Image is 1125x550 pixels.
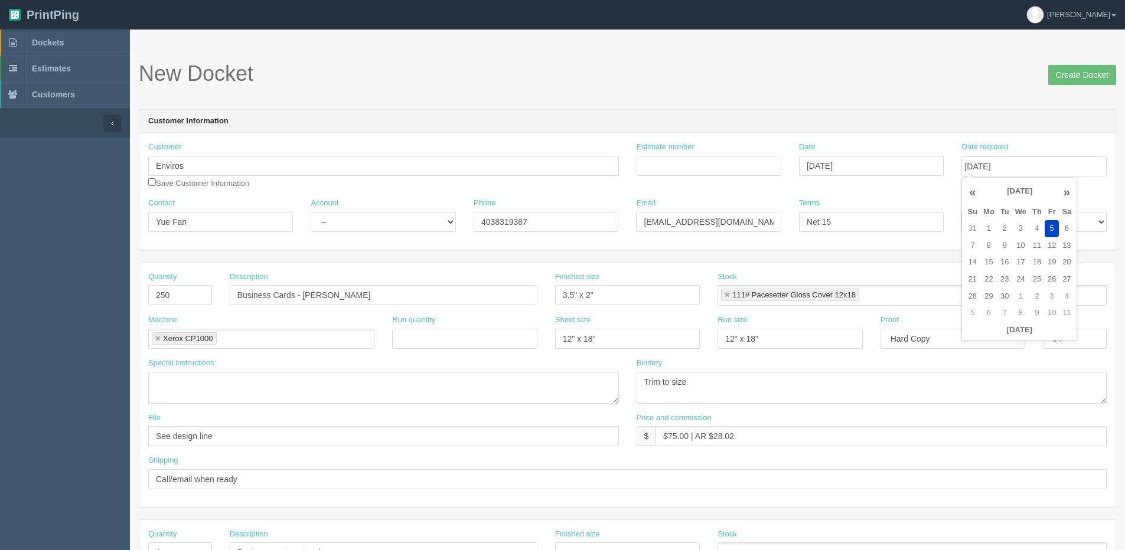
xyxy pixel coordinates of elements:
td: 1 [980,220,997,237]
input: Create Docket [1048,65,1116,85]
td: 26 [1045,271,1059,288]
td: 14 [964,254,980,271]
div: 111# Pacesetter Gloss Cover 12x18 [732,291,856,299]
label: Account [311,198,338,209]
input: Enter customer name [148,156,619,176]
span: Customers [32,90,75,99]
label: Sheet size [555,315,591,326]
label: Quantity [148,271,177,283]
td: 21 [964,271,980,288]
td: 28 [964,288,980,305]
label: Date required [961,142,1008,153]
td: 8 [1012,305,1029,322]
td: 23 [997,271,1012,288]
td: 3 [1045,288,1059,305]
td: 7 [964,237,980,254]
span: Estimates [32,64,71,73]
td: 15 [980,254,997,271]
td: 3 [1012,220,1029,237]
td: 10 [1045,305,1059,322]
td: 11 [1029,237,1045,254]
label: Finished size [555,529,600,540]
td: 4 [1059,288,1074,305]
td: 9 [997,237,1012,254]
div: Xerox CP1000 [163,335,213,342]
td: 18 [1029,254,1045,271]
td: 5 [964,305,980,322]
td: 10 [1012,237,1029,254]
h1: New Docket [139,62,1116,86]
td: 2 [1029,288,1045,305]
td: 19 [1045,254,1059,271]
td: 12 [1045,237,1059,254]
td: 17 [1012,254,1029,271]
textarea: Trim to size [637,372,1107,404]
span: Dockets [32,38,64,47]
td: 11 [1059,305,1074,322]
td: 6 [980,305,997,322]
img: logo-3e63b451c926e2ac314895c53de4908e5d424f24456219fb08d385ab2e579770.png [9,9,21,21]
label: Special instructions [148,358,214,369]
label: Bindery [637,358,663,369]
th: Fr [1045,204,1059,221]
td: 29 [980,288,997,305]
div: $ [637,426,656,446]
img: avatar_default-7531ab5dedf162e01f1e0bb0964e6a185e93c5c22dfe317fb01d7f8cd2b1632c.jpg [1027,6,1044,23]
label: Run quantity [392,315,435,326]
label: Stock [718,529,737,540]
th: Sa [1059,204,1074,221]
label: Quantity [148,529,177,540]
th: We [1012,204,1029,221]
label: Description [230,529,268,540]
label: Price and commission [637,413,712,424]
label: Email [636,198,656,209]
th: [DATE] [964,322,1074,339]
td: 31 [964,220,980,237]
th: Tu [997,204,1012,221]
td: 4 [1029,220,1045,237]
th: » [1059,180,1074,204]
label: File [148,413,161,424]
th: Mo [980,204,997,221]
label: Run size [718,315,748,326]
td: 5 [1045,220,1059,237]
label: Date [799,142,815,153]
label: Terms [799,198,820,209]
label: Machine [148,315,177,326]
label: Estimate number [637,142,694,153]
td: 2 [997,220,1012,237]
label: Contact [148,198,175,209]
th: « [964,180,980,204]
label: Proof [881,315,899,326]
label: Phone [474,198,496,209]
td: 20 [1059,254,1074,271]
td: 8 [980,237,997,254]
label: Stock [718,271,737,283]
th: [DATE] [980,180,1059,204]
td: 30 [997,288,1012,305]
td: 1 [1012,288,1029,305]
label: Finished size [555,271,600,283]
label: Customer [148,142,181,153]
td: 16 [997,254,1012,271]
div: Save Customer Information [148,142,619,189]
td: 7 [997,305,1012,322]
td: 9 [1029,305,1045,322]
header: Customer Information [139,110,1116,133]
td: 25 [1029,271,1045,288]
td: 24 [1012,271,1029,288]
td: 27 [1059,271,1074,288]
th: Su [964,204,980,221]
td: 13 [1059,237,1074,254]
td: 6 [1059,220,1074,237]
td: 22 [980,271,997,288]
th: Th [1029,204,1045,221]
label: Description [230,271,268,283]
label: Shipping [148,455,178,466]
